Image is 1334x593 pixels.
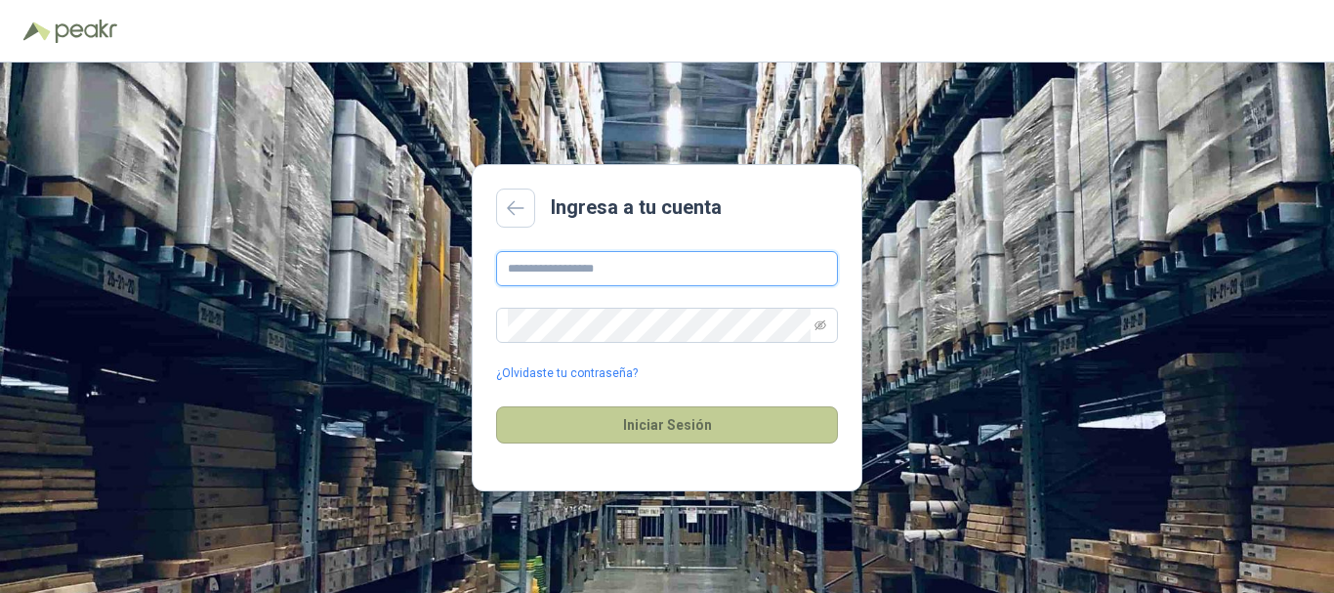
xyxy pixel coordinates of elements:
h2: Ingresa a tu cuenta [551,192,722,223]
button: Iniciar Sesión [496,406,838,444]
img: Logo [23,21,51,41]
a: ¿Olvidaste tu contraseña? [496,364,638,383]
span: eye-invisible [814,319,826,331]
img: Peakr [55,20,117,43]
